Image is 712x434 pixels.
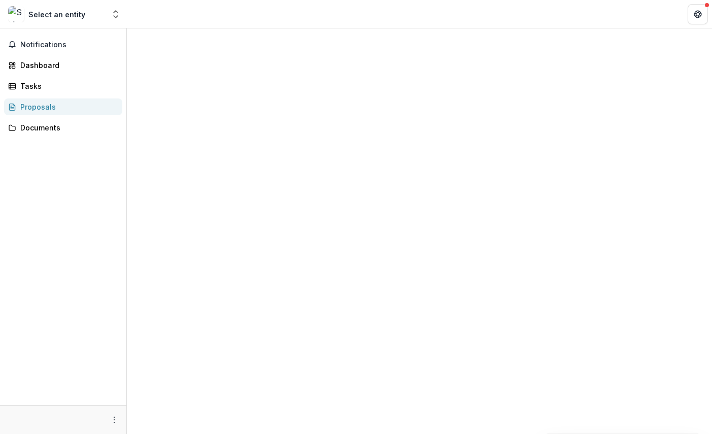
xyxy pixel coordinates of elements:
[4,57,122,74] a: Dashboard
[688,4,708,24] button: Get Help
[4,37,122,53] button: Notifications
[108,414,120,426] button: More
[8,6,24,22] img: Select an entity
[4,78,122,94] a: Tasks
[20,41,118,49] span: Notifications
[4,98,122,115] a: Proposals
[109,4,123,24] button: Open entity switcher
[20,102,114,112] div: Proposals
[20,81,114,91] div: Tasks
[28,9,85,20] div: Select an entity
[20,60,114,71] div: Dashboard
[4,119,122,136] a: Documents
[20,122,114,133] div: Documents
